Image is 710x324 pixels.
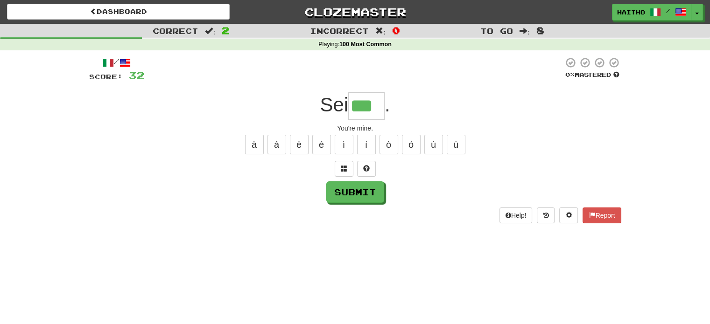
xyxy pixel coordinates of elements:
[335,135,353,154] button: ì
[480,26,513,35] span: To go
[7,4,230,20] a: Dashboard
[666,7,670,14] span: /
[380,135,398,154] button: ò
[89,73,123,81] span: Score:
[565,71,575,78] span: 0 %
[392,25,400,36] span: 0
[617,8,645,16] span: Haitho
[326,181,384,203] button: Submit
[245,135,264,154] button: à
[244,4,466,20] a: Clozemaster
[310,26,369,35] span: Incorrect
[612,4,691,21] a: Haitho /
[205,27,215,35] span: :
[520,27,530,35] span: :
[320,94,348,116] span: Sei
[537,207,555,223] button: Round history (alt+y)
[153,26,198,35] span: Correct
[357,161,376,177] button: Single letter hint - you only get 1 per sentence and score half the points! alt+h
[222,25,230,36] span: 2
[312,135,331,154] button: é
[335,161,353,177] button: Switch sentence to multiple choice alt+p
[375,27,386,35] span: :
[357,135,376,154] button: í
[536,25,544,36] span: 8
[89,124,621,133] div: You're mine.
[89,57,144,69] div: /
[583,207,621,223] button: Report
[339,41,392,48] strong: 100 Most Common
[402,135,421,154] button: ó
[499,207,533,223] button: Help!
[385,94,390,116] span: .
[290,135,309,154] button: è
[128,69,144,81] span: 32
[267,135,286,154] button: á
[563,71,621,79] div: Mastered
[424,135,443,154] button: ù
[447,135,465,154] button: ú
